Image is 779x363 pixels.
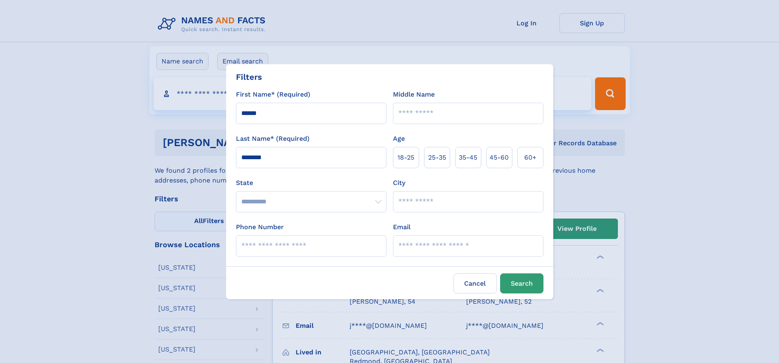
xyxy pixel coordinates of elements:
[459,153,477,162] span: 35‑45
[428,153,446,162] span: 25‑35
[397,153,414,162] span: 18‑25
[393,222,411,232] label: Email
[489,153,509,162] span: 45‑60
[236,222,284,232] label: Phone Number
[524,153,537,162] span: 60+
[236,71,262,83] div: Filters
[453,273,497,293] label: Cancel
[393,90,435,99] label: Middle Name
[393,178,405,188] label: City
[236,178,386,188] label: State
[236,90,310,99] label: First Name* (Required)
[236,134,310,144] label: Last Name* (Required)
[500,273,543,293] button: Search
[393,134,405,144] label: Age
